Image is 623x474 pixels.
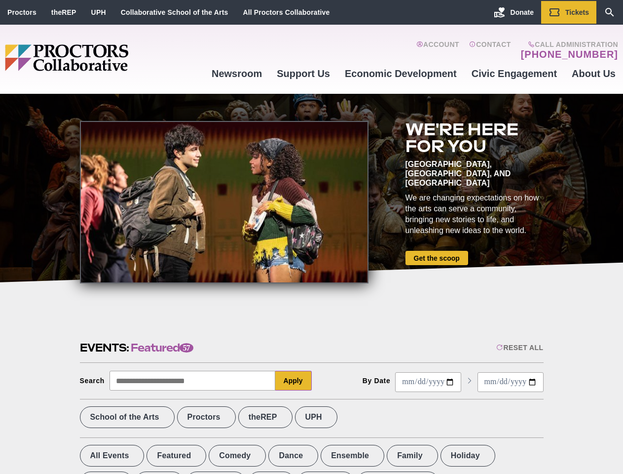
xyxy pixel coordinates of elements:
label: theREP [238,406,293,428]
a: Proctors [7,8,37,16]
div: By Date [363,377,391,385]
a: Support Us [269,60,337,87]
img: Proctors logo [5,44,204,71]
span: Call Administration [518,40,618,48]
a: Newsroom [204,60,269,87]
a: UPH [91,8,106,16]
div: Search [80,377,105,385]
label: UPH [295,406,337,428]
a: Economic Development [337,60,464,87]
a: [PHONE_NUMBER] [521,48,618,60]
label: Featured [147,445,206,467]
a: Civic Engagement [464,60,564,87]
label: Family [387,445,438,467]
button: Apply [275,371,312,391]
a: Tickets [541,1,596,24]
h2: Events: [80,340,193,355]
a: Collaborative School of the Arts [121,8,228,16]
h2: We're here for you [405,121,544,155]
a: About Us [564,60,623,87]
a: Donate [486,1,541,24]
label: Dance [268,445,318,467]
label: Holiday [440,445,495,467]
a: Contact [469,40,511,60]
label: Ensemble [321,445,384,467]
a: Get the scoop [405,251,468,265]
div: Reset All [496,344,543,352]
label: School of the Arts [80,406,175,428]
label: All Events [80,445,145,467]
label: Proctors [177,406,236,428]
span: Donate [511,8,534,16]
a: theREP [51,8,76,16]
span: 57 [180,343,193,353]
span: Featured [131,340,193,355]
label: Comedy [209,445,266,467]
a: Search [596,1,623,24]
a: Account [416,40,459,60]
div: We are changing expectations on how the arts can serve a community, bringing new stories to life,... [405,193,544,236]
a: All Proctors Collaborative [243,8,330,16]
span: Tickets [565,8,589,16]
div: [GEOGRAPHIC_DATA], [GEOGRAPHIC_DATA], and [GEOGRAPHIC_DATA] [405,159,544,188]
